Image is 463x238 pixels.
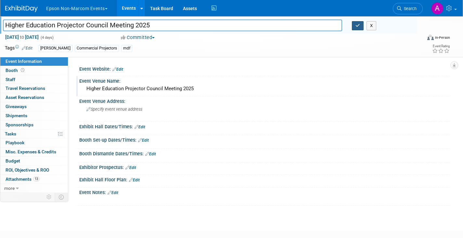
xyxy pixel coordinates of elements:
[435,35,450,40] div: In-Person
[22,46,32,50] a: Edit
[125,165,136,170] a: Edit
[6,77,15,82] span: Staff
[84,84,445,94] div: Higher Education Projector Council Meeting 2025
[135,125,145,129] a: Edit
[55,193,68,201] td: Toggle Event Tabs
[33,176,40,181] span: 13
[19,68,26,73] span: Booth not reserved yet
[431,2,444,15] img: Alex Madrid
[145,152,156,156] a: Edit
[367,21,377,30] button: X
[0,102,68,111] a: Giveaways
[6,167,49,173] span: ROI, Objectives & ROO
[5,131,16,136] span: Tasks
[0,111,68,120] a: Shipments
[6,158,20,163] span: Budget
[112,67,123,72] a: Edit
[38,45,72,52] div: [PERSON_NAME]
[0,147,68,156] a: Misc. Expenses & Credits
[4,186,15,191] span: more
[119,34,157,41] button: Committed
[0,93,68,102] a: Asset Reservations
[0,75,68,84] a: Staff
[79,135,450,144] div: Booth Set-up Dates/Times:
[6,68,26,73] span: Booth
[0,120,68,129] a: Sponsorships
[0,157,68,165] a: Budget
[19,35,25,40] span: to
[6,176,40,182] span: Attachments
[6,86,45,91] span: Travel Reservations
[427,35,434,40] img: Format-Inperson.png
[5,45,32,52] td: Tags
[79,188,450,196] div: Event Notes:
[402,6,417,11] span: Search
[79,122,450,130] div: Exhibit Hall Dates/Times:
[6,113,27,118] span: Shipments
[86,107,142,112] span: Specify event venue address
[79,175,450,183] div: Exhibit Hall Floor Plan:
[432,45,450,48] div: Event Rating
[393,3,423,14] a: Search
[6,59,42,64] span: Event Information
[79,76,450,84] div: Event Venue Name:
[0,166,68,175] a: ROI, Objectives & ROO
[0,57,68,66] a: Event Information
[0,184,68,193] a: more
[0,130,68,138] a: Tasks
[79,96,450,105] div: Event Venue Address:
[6,95,44,100] span: Asset Reservations
[5,6,38,12] img: ExhibitDay
[0,175,68,184] a: Attachments13
[108,190,118,195] a: Edit
[121,45,132,52] div: mdf
[0,66,68,75] a: Booth
[138,138,149,143] a: Edit
[0,84,68,93] a: Travel Reservations
[79,162,450,171] div: Exhibitor Prospectus:
[40,35,54,40] span: (4 days)
[0,138,68,147] a: Playbook
[44,193,55,201] td: Personalize Event Tab Strip
[79,149,450,157] div: Booth Dismantle Dates/Times:
[79,64,450,73] div: Event Website:
[6,149,56,154] span: Misc. Expenses & Credits
[6,104,27,109] span: Giveaways
[6,140,24,145] span: Playbook
[75,45,119,52] div: Commercial Projectors
[384,34,450,44] div: Event Format
[5,34,39,40] span: [DATE] [DATE]
[6,122,33,127] span: Sponsorships
[129,178,140,182] a: Edit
